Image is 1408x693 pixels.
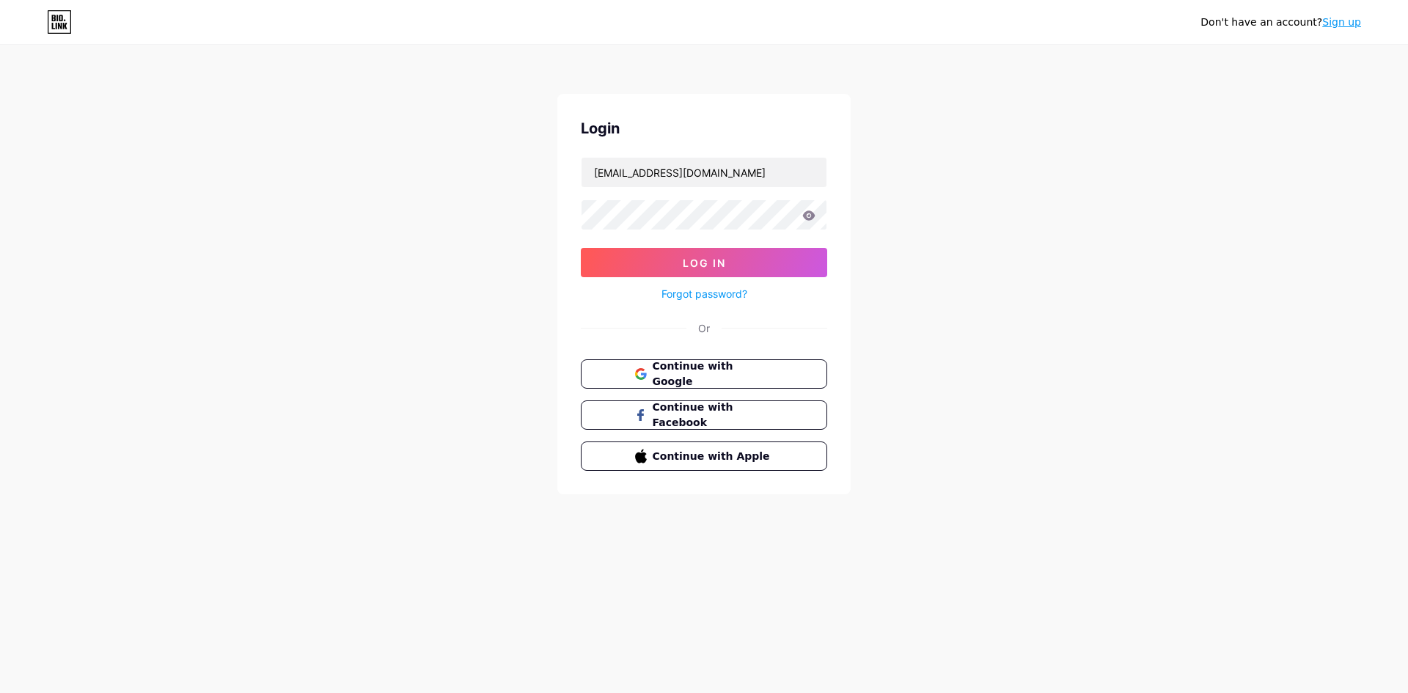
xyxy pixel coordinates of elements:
[653,359,774,389] span: Continue with Google
[581,359,827,389] button: Continue with Google
[581,248,827,277] button: Log In
[661,286,747,301] a: Forgot password?
[581,117,827,139] div: Login
[653,400,774,430] span: Continue with Facebook
[582,158,826,187] input: Username
[683,257,726,269] span: Log In
[1322,16,1361,28] a: Sign up
[698,320,710,336] div: Or
[1200,15,1361,30] div: Don't have an account?
[653,449,774,464] span: Continue with Apple
[581,400,827,430] button: Continue with Facebook
[581,441,827,471] button: Continue with Apple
